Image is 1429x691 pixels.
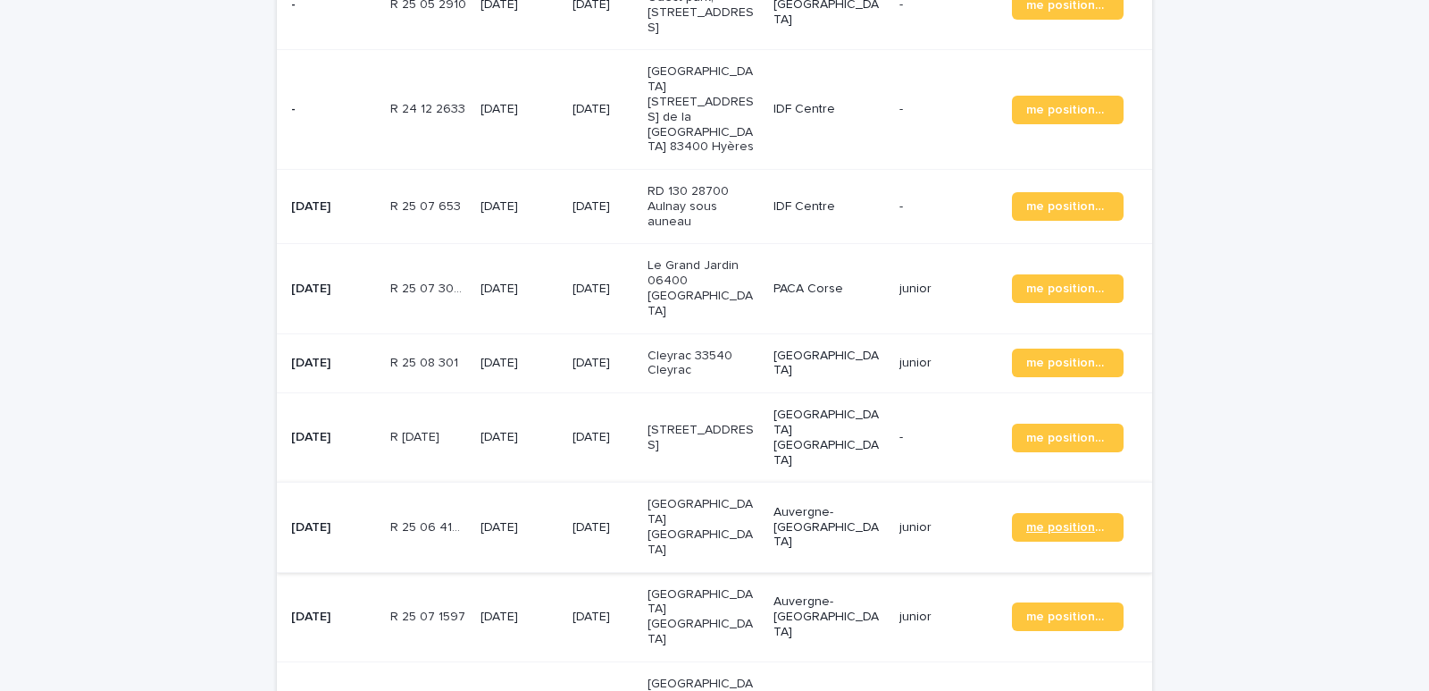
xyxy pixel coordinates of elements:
tr: [DATE]R [DATE]R [DATE] [DATE][DATE][STREET_ADDRESS][GEOGRAPHIC_DATA] [GEOGRAPHIC_DATA]-me positio... [277,393,1152,483]
p: [DATE] [572,199,634,215]
p: junior [899,610,998,625]
p: [GEOGRAPHIC_DATA] [GEOGRAPHIC_DATA] [648,497,759,557]
a: me positionner [1012,96,1124,124]
p: [DATE] [291,430,376,445]
span: me positionner [1026,611,1109,623]
p: [GEOGRAPHIC_DATA] [773,349,885,379]
p: [STREET_ADDRESS] [648,423,759,453]
span: me positionner [1026,357,1109,369]
span: me positionner [1026,282,1109,295]
a: me positionner [1012,513,1124,542]
p: R 25 07 3055 [390,278,470,297]
p: Le Grand Jardin 06400 [GEOGRAPHIC_DATA] [648,258,759,318]
p: - [899,102,998,117]
p: [DATE] [481,520,558,535]
p: [GEOGRAPHIC_DATA] [GEOGRAPHIC_DATA] [773,408,885,468]
p: [DATE] [572,282,634,297]
p: [DATE] [481,199,558,215]
tr: [DATE]R 25 07 1597R 25 07 1597 [DATE][DATE][GEOGRAPHIC_DATA] [GEOGRAPHIC_DATA]Auvergne-[GEOGRAPHI... [277,572,1152,662]
a: me positionner [1012,349,1124,377]
tr: [DATE]R 25 08 301R 25 08 301 [DATE][DATE]Cleyrac 33540 Cleyrac[GEOGRAPHIC_DATA]juniorme positionner [277,333,1152,393]
span: me positionner [1026,200,1109,213]
p: [DATE] [481,356,558,371]
p: [DATE] [481,430,558,445]
a: me positionner [1012,274,1124,303]
span: me positionner [1026,432,1109,444]
p: [DATE] [291,199,376,215]
p: IDF Centre [773,102,885,117]
p: junior [899,282,998,297]
p: [DATE] [572,430,634,445]
p: [DATE] [572,102,634,117]
p: [DATE] [481,102,558,117]
span: me positionner [1026,521,1109,534]
p: - [899,199,998,215]
a: me positionner [1012,603,1124,631]
p: Auvergne-[GEOGRAPHIC_DATA] [773,505,885,550]
p: [DATE] [481,610,558,625]
tr: -R 24 12 2633R 24 12 2633 [DATE][DATE][GEOGRAPHIC_DATA] [STREET_ADDRESS] de la [GEOGRAPHIC_DATA] ... [277,50,1152,170]
p: Auvergne-[GEOGRAPHIC_DATA] [773,594,885,639]
p: [DATE] [291,520,376,535]
p: [DATE] [572,356,634,371]
p: R 25 07 1597 [390,606,469,625]
p: R 25 08 301 [390,352,462,371]
p: - [291,102,376,117]
p: R 25 07 653 [390,196,464,215]
p: [DATE] [291,282,376,297]
p: [DATE] [291,610,376,625]
a: me positionner [1012,424,1124,452]
p: RD 130 28700 Aulnay sous auneau [648,184,759,229]
p: - [899,430,998,445]
p: [DATE] [572,610,634,625]
p: junior [899,520,998,535]
p: R 24 12 2633 [390,98,469,117]
p: PACA Corse [773,282,885,297]
p: [DATE] [481,282,558,297]
p: [GEOGRAPHIC_DATA] [GEOGRAPHIC_DATA] [648,587,759,647]
p: [DATE] [572,520,634,535]
tr: [DATE]R 25 07 3055R 25 07 3055 [DATE][DATE]Le Grand Jardin 06400 [GEOGRAPHIC_DATA]PACA Corsejunio... [277,244,1152,333]
p: junior [899,356,998,371]
p: R 25 07 2050 [390,426,443,445]
span: me positionner [1026,104,1109,116]
tr: [DATE]R 25 06 4104R 25 06 4104 [DATE][DATE][GEOGRAPHIC_DATA] [GEOGRAPHIC_DATA]Auvergne-[GEOGRAPHI... [277,483,1152,572]
tr: [DATE]R 25 07 653R 25 07 653 [DATE][DATE]RD 130 28700 Aulnay sous auneauIDF Centre-me positionner [277,170,1152,244]
p: IDF Centre [773,199,885,215]
a: me positionner [1012,192,1124,221]
p: R 25 06 4104 [390,517,470,535]
p: [DATE] [291,356,376,371]
p: [GEOGRAPHIC_DATA] [STREET_ADDRESS] de la [GEOGRAPHIC_DATA] 83400 Hyères [648,64,759,155]
p: Cleyrac 33540 Cleyrac [648,349,759,379]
